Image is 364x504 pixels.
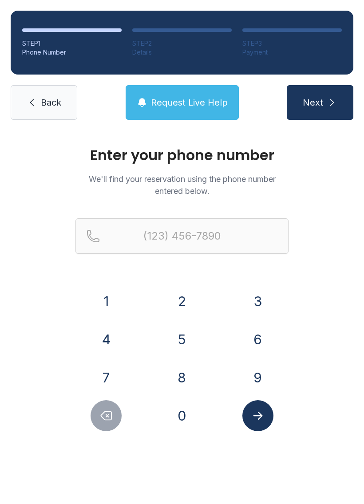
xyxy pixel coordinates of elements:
[166,324,198,355] button: 5
[22,48,122,57] div: Phone Number
[75,148,289,162] h1: Enter your phone number
[242,48,342,57] div: Payment
[166,400,198,431] button: 0
[41,96,61,109] span: Back
[75,218,289,254] input: Reservation phone number
[242,39,342,48] div: STEP 3
[242,324,273,355] button: 6
[166,362,198,393] button: 8
[91,400,122,431] button: Delete number
[151,96,228,109] span: Request Live Help
[303,96,323,109] span: Next
[91,286,122,317] button: 1
[166,286,198,317] button: 2
[132,48,232,57] div: Details
[22,39,122,48] div: STEP 1
[91,362,122,393] button: 7
[132,39,232,48] div: STEP 2
[75,173,289,197] p: We'll find your reservation using the phone number entered below.
[242,400,273,431] button: Submit lookup form
[242,286,273,317] button: 3
[242,362,273,393] button: 9
[91,324,122,355] button: 4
